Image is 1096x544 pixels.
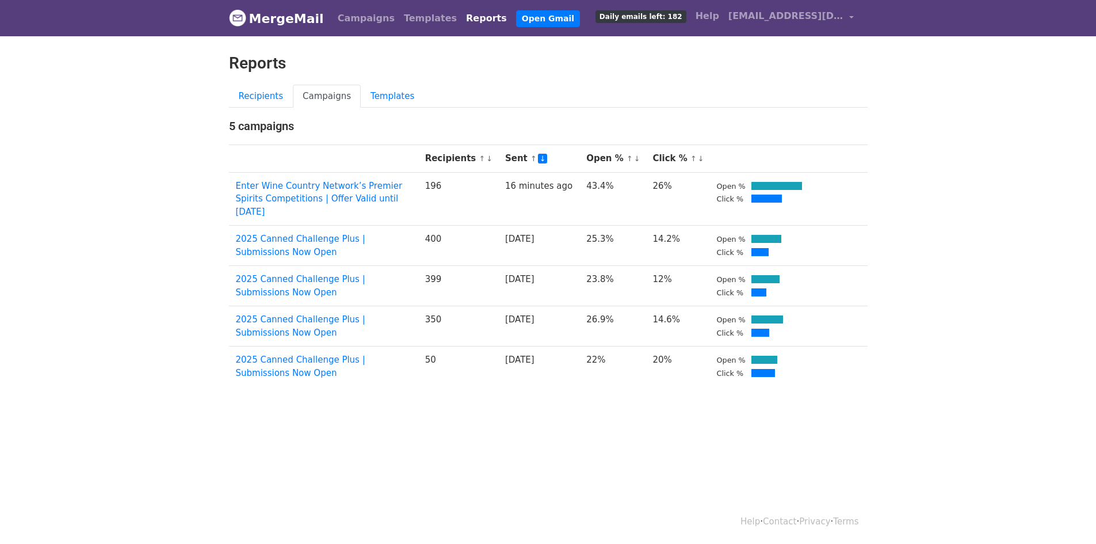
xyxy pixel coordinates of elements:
[690,154,697,163] a: ↑
[763,516,796,527] a: Contact
[236,314,365,338] a: 2025 Canned Challenge Plus | Submissions Now Open
[717,235,746,244] small: Open %
[418,172,498,226] td: 196
[418,266,498,306] td: 399
[717,195,744,203] small: Click %
[579,145,646,173] th: Open %
[333,7,399,30] a: Campaigns
[498,226,579,266] td: [DATE]
[627,154,633,163] a: ↑
[361,85,424,108] a: Templates
[579,347,646,387] td: 22%
[579,226,646,266] td: 25.3%
[579,306,646,347] td: 26.9%
[293,85,361,108] a: Campaigns
[418,306,498,347] td: 350
[498,306,579,347] td: [DATE]
[498,145,579,173] th: Sent
[229,9,246,26] img: MergeMail logo
[691,5,724,28] a: Help
[646,226,709,266] td: 14.2%
[498,347,579,387] td: [DATE]
[229,54,868,73] h2: Reports
[399,7,461,30] a: Templates
[236,234,365,257] a: 2025 Canned Challenge Plus | Submissions Now Open
[530,154,537,163] a: ↑
[717,182,746,191] small: Open %
[646,347,709,387] td: 20%
[498,266,579,306] td: [DATE]
[646,306,709,347] td: 14.6%
[799,516,830,527] a: Privacy
[833,516,858,527] a: Terms
[486,154,492,163] a: ↓
[717,315,746,324] small: Open %
[717,356,746,364] small: Open %
[418,347,498,387] td: 50
[740,516,760,527] a: Help
[591,5,691,28] a: Daily emails left: 182
[538,154,548,163] a: ↓
[717,288,744,297] small: Click %
[236,181,403,217] a: Enter Wine Country Network’s Premier Spirits Competitions | Offer Valid until [DATE]
[236,274,365,298] a: 2025 Canned Challenge Plus | Submissions Now Open
[418,145,498,173] th: Recipients
[717,369,744,378] small: Click %
[724,5,858,32] a: [EMAIL_ADDRESS][DOMAIN_NAME]
[579,172,646,226] td: 43.4%
[229,119,868,133] h4: 5 campaigns
[717,329,744,337] small: Click %
[728,9,843,23] span: [EMAIL_ADDRESS][DOMAIN_NAME]
[229,85,293,108] a: Recipients
[646,172,709,226] td: 26%
[479,154,485,163] a: ↑
[634,154,640,163] a: ↓
[418,226,498,266] td: 400
[229,6,324,31] a: MergeMail
[516,10,580,27] a: Open Gmail
[595,10,686,23] span: Daily emails left: 182
[236,355,365,378] a: 2025 Canned Challenge Plus | Submissions Now Open
[646,145,709,173] th: Click %
[717,248,744,257] small: Click %
[579,266,646,306] td: 23.8%
[461,7,511,30] a: Reports
[646,266,709,306] td: 12%
[717,275,746,284] small: Open %
[498,172,579,226] td: 16 minutes ago
[698,154,704,163] a: ↓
